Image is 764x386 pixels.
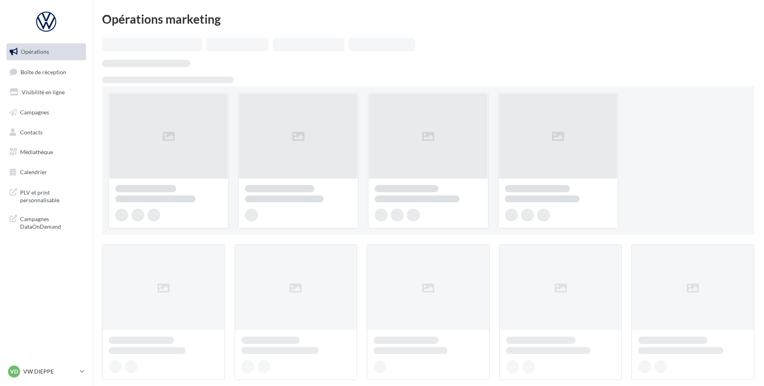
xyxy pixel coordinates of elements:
[20,169,47,175] span: Calendrier
[20,148,53,155] span: Médiathèque
[5,210,88,234] a: Campagnes DataOnDemand
[20,109,49,116] span: Campagnes
[20,68,66,75] span: Boîte de réception
[5,144,88,160] a: Médiathèque
[5,63,88,81] a: Boîte de réception
[23,368,77,376] p: VW DIEPPE
[5,164,88,181] a: Calendrier
[20,213,83,231] span: Campagnes DataOnDemand
[21,48,49,55] span: Opérations
[10,368,18,376] span: VD
[5,104,88,121] a: Campagnes
[5,43,88,60] a: Opérations
[6,364,86,379] a: VD VW DIEPPE
[20,128,43,135] span: Contacts
[5,184,88,207] a: PLV et print personnalisable
[20,187,83,204] span: PLV et print personnalisable
[5,124,88,141] a: Contacts
[102,13,754,25] div: Opérations marketing
[5,84,88,101] a: Visibilité en ligne
[22,89,65,95] span: Visibilité en ligne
